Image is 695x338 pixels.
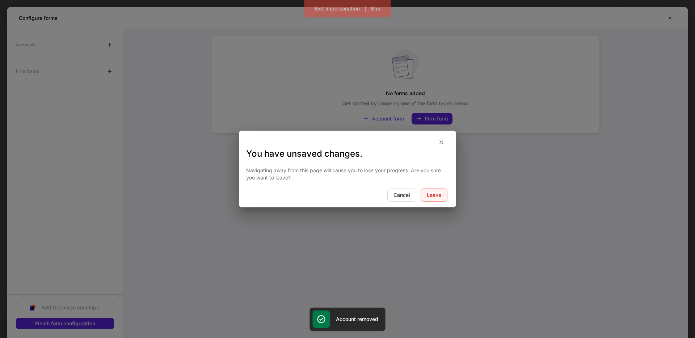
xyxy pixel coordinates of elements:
[246,167,449,181] p: Navigating away from this page will cause you to lose your progress. Are you sure you want to leave?
[246,148,449,160] h3: You have unsaved changes.
[421,189,447,202] button: Leave
[393,193,410,198] div: Cancel
[371,6,380,11] div: Blur
[427,193,441,198] div: Leave
[336,316,378,323] h5: Account removed
[315,6,360,11] div: Exit Impersonation
[387,189,416,202] button: Cancel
